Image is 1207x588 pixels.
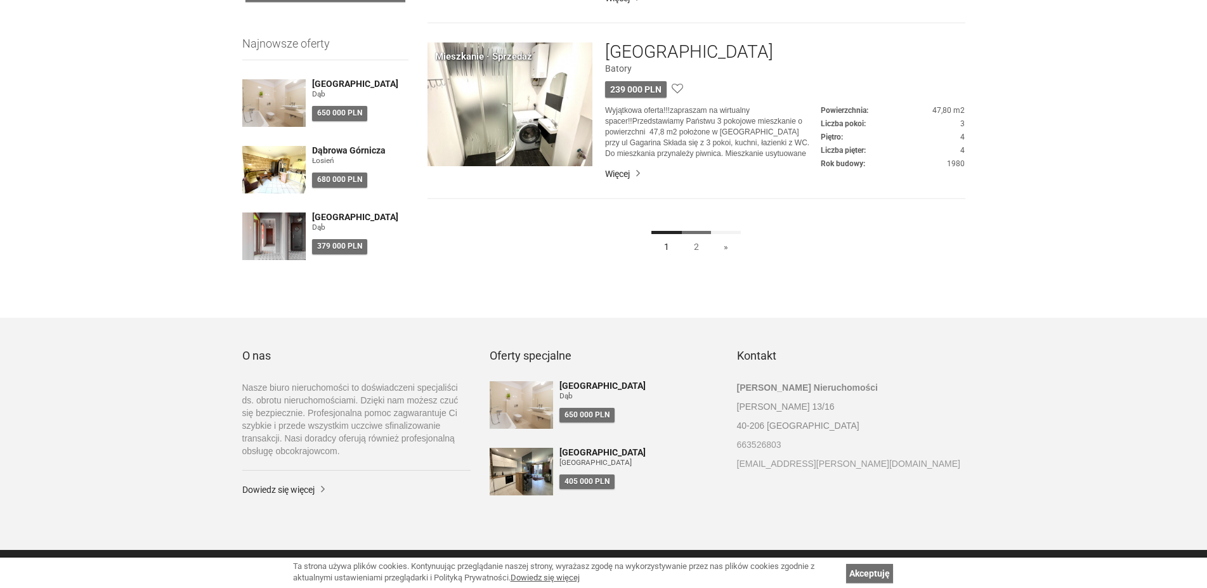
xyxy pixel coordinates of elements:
[821,132,843,143] dt: Piętro:
[559,391,718,402] figure: Dąb
[312,173,367,187] div: 680 000 PLN
[681,231,712,259] a: 2
[737,438,965,451] a: 663526803
[821,132,965,143] dd: 4
[293,561,840,584] div: Ta strona używa plików cookies. Kontynuując przeglądanie naszej strony, wyrażasz zgodę na wykorzy...
[435,50,532,63] div: Mieszkanie · Sprzedaż
[559,408,615,422] div: 650 000 PLN
[559,381,718,391] a: [GEOGRAPHIC_DATA]
[312,239,367,254] div: 379 000 PLN
[821,105,868,116] dt: Powierzchnia:
[312,106,367,121] div: 650 000 PLN
[737,419,965,432] p: 40-206 [GEOGRAPHIC_DATA]
[490,350,718,362] h3: Oferty specjalne
[242,483,471,496] a: Dowiedz się więcej
[242,381,471,457] p: Nasze biuro nieruchomości to doświadczeni specjaliści ds. obrotu nieruchomościami. Dzięki nam moż...
[312,79,409,89] a: [GEOGRAPHIC_DATA]
[605,81,667,98] div: 239 000 PLN
[605,105,821,160] p: Wyjątkowa oferta!!!zapraszam na wirtualny spacer!!Przedstawiamy Państwu 3 pokojowe mieszkanie o p...
[821,105,965,116] dd: 47,80 m2
[821,145,866,156] dt: Liczba pięter:
[312,222,409,233] figure: Dąb
[737,400,965,413] p: [PERSON_NAME] 13/16
[737,382,878,393] strong: [PERSON_NAME] Nieruchomości
[242,37,409,60] h3: Najnowsze oferty
[821,145,965,156] dd: 4
[821,119,866,129] dt: Liczba pokoi:
[821,159,965,169] dd: 1980
[651,231,682,259] a: 1
[427,42,592,166] img: Mieszkanie Sprzedaż Chorzów Batory Jurija Gagarina
[242,350,471,362] h3: O nas
[312,146,409,155] a: Dąbrowa Górnicza
[605,167,965,180] a: Więcej
[559,474,615,489] div: 405 000 PLN
[711,231,741,259] a: »
[737,457,965,470] a: [EMAIL_ADDRESS][PERSON_NAME][DOMAIN_NAME]
[737,350,965,362] h3: Kontakt
[312,155,409,166] figure: Łosień
[559,457,718,468] figure: [GEOGRAPHIC_DATA]
[605,62,965,75] figure: Batory
[312,89,409,100] figure: Dąb
[821,119,965,129] dd: 3
[559,448,718,457] a: [GEOGRAPHIC_DATA]
[605,42,773,62] a: [GEOGRAPHIC_DATA]
[511,573,580,582] a: Dowiedz się więcej
[312,212,409,222] a: [GEOGRAPHIC_DATA]
[846,564,893,583] a: Akceptuję
[821,159,865,169] dt: Rok budowy:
